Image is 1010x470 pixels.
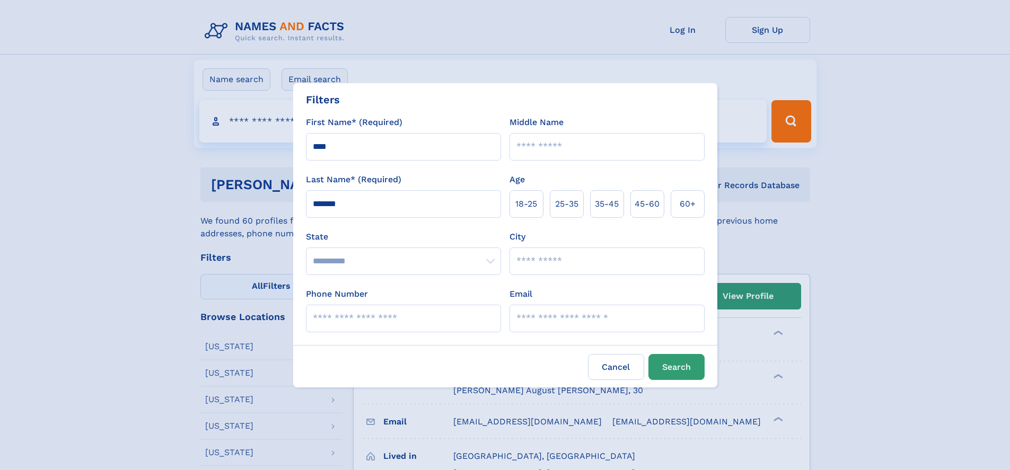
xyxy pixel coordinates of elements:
label: Age [510,173,525,186]
span: 18‑25 [515,198,537,210]
div: Filters [306,92,340,108]
label: Email [510,288,532,300]
label: Cancel [588,354,644,380]
label: State [306,230,501,243]
label: First Name* (Required) [306,116,402,129]
span: 45‑60 [635,198,660,210]
span: 60+ [680,198,696,210]
label: Phone Number [306,288,368,300]
button: Search [648,354,705,380]
label: Last Name* (Required) [306,173,401,186]
label: Middle Name [510,116,564,129]
label: City [510,230,525,243]
span: 35‑45 [595,198,619,210]
span: 25‑35 [555,198,578,210]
